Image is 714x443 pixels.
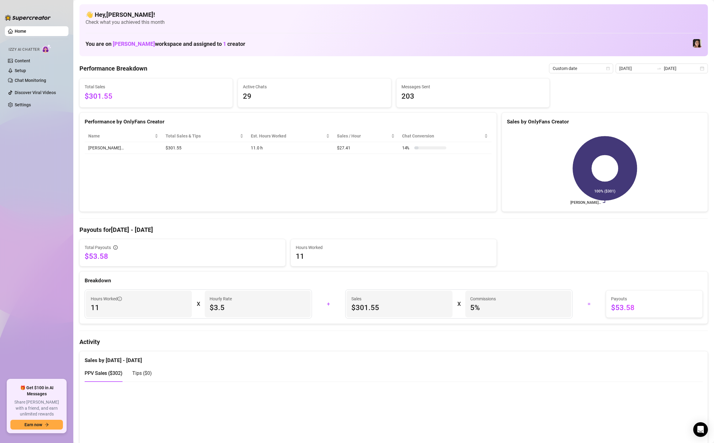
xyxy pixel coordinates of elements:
span: $301.55 [85,91,228,102]
th: Name [85,130,162,142]
span: info-circle [118,297,122,301]
td: 11.0 h [247,142,333,154]
h4: Performance Breakdown [79,64,147,73]
span: Chat Conversion [402,133,483,139]
span: Messages Sent [401,83,544,90]
span: 203 [401,91,544,102]
span: 1 [223,41,226,47]
a: Settings [15,102,31,107]
span: to [657,66,661,71]
span: Check what you achieved this month [86,19,702,26]
div: = [576,299,602,309]
span: 29 [243,91,386,102]
span: PPV Sales ( $302 ) [85,370,123,376]
span: Share [PERSON_NAME] with a friend, and earn unlimited rewards [10,399,63,417]
span: 11 [296,251,492,261]
a: Content [15,58,30,63]
span: 14 % [402,145,412,151]
a: Discover Viral Videos [15,90,56,95]
span: Sales / Hour [337,133,390,139]
div: X [197,299,200,309]
span: info-circle [113,245,118,250]
span: 11 [91,303,187,313]
span: Name [88,133,153,139]
span: calendar [606,67,610,70]
div: Sales by OnlyFans Creator [507,118,703,126]
th: Sales / Hour [333,130,398,142]
span: Hours Worked [91,295,122,302]
span: Hours Worked [296,244,492,251]
h1: You are on workspace and assigned to creator [86,41,245,47]
div: Est. Hours Worked [251,133,325,139]
div: Performance by OnlyFans Creator [85,118,492,126]
span: $53.58 [611,303,698,313]
th: Total Sales & Tips [162,130,247,142]
span: Custom date [553,64,610,73]
th: Chat Conversion [398,130,492,142]
span: Izzy AI Chatter [9,47,39,53]
span: $3.5 [210,303,306,313]
span: Total Sales [85,83,228,90]
td: $301.55 [162,142,247,154]
div: + [316,299,342,309]
h4: Activity [79,338,708,346]
article: Hourly Rate [210,295,232,302]
input: End date [664,65,699,72]
img: Luna [693,39,701,48]
h4: 👋 Hey, [PERSON_NAME] ! [86,10,702,19]
input: Start date [619,65,654,72]
span: $301.55 [351,303,448,313]
div: Sales by [DATE] - [DATE] [85,351,703,364]
span: Active Chats [243,83,386,90]
button: Earn nowarrow-right [10,420,63,430]
h4: Payouts for [DATE] - [DATE] [79,225,708,234]
span: 🎁 Get $100 in AI Messages [10,385,63,397]
a: Chat Monitoring [15,78,46,83]
div: X [457,299,460,309]
span: Total Sales & Tips [166,133,239,139]
span: Earn now [24,422,42,427]
span: Sales [351,295,448,302]
span: Tips ( $0 ) [132,370,152,376]
td: $27.41 [333,142,398,154]
span: [PERSON_NAME] [113,41,155,47]
img: AI Chatter [42,44,51,53]
text: [PERSON_NAME]… [570,200,601,205]
span: $53.58 [85,251,280,261]
span: Total Payouts [85,244,111,251]
span: Payouts [611,295,698,302]
a: Setup [15,68,26,73]
article: Commissions [470,295,496,302]
a: Home [15,29,26,34]
div: Breakdown [85,276,703,285]
td: [PERSON_NAME]… [85,142,162,154]
div: Open Intercom Messenger [693,422,708,437]
span: swap-right [657,66,661,71]
span: 5 % [470,303,566,313]
span: arrow-right [45,423,49,427]
img: logo-BBDzfeDw.svg [5,15,51,21]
